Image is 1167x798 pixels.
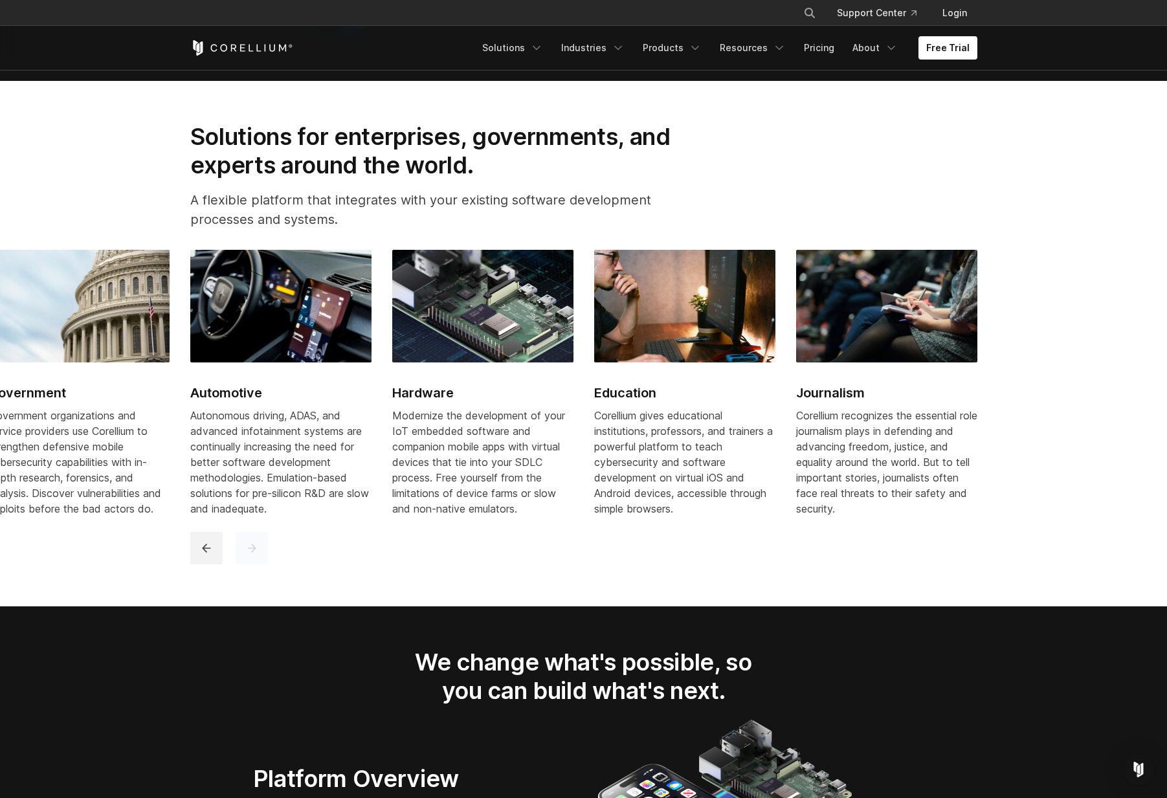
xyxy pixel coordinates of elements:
a: Free Trial [918,36,977,60]
h2: Hardware [392,383,573,403]
a: Solutions [474,36,551,60]
h2: Education [594,383,775,403]
h2: We change what's possible, so you can build what's next. [394,648,774,705]
a: About [845,36,906,60]
div: Corellium gives educational institutions, professors, and trainers a powerful platform to teach c... [594,408,775,516]
div: Corellium recognizes the essential role journalism plays in defending and advancing freedom, just... [796,408,977,516]
a: Automotive Automotive Autonomous driving, ADAS, and advanced infotainment systems are continually... [190,250,372,532]
a: Pricing [796,36,842,60]
a: Products [635,36,709,60]
a: Support Center [827,1,927,25]
div: Navigation Menu [474,36,977,60]
a: Hardware Hardware Modernize the development of your IoT embedded software and companion mobile ap... [392,250,573,532]
a: Resources [712,36,794,60]
a: Corellium Home [190,40,293,56]
div: Navigation Menu [788,1,977,25]
p: A flexible platform that integrates with your existing software development processes and systems. [190,190,706,229]
a: Journalism Journalism Corellium recognizes the essential role journalism plays in defending and a... [796,250,977,532]
button: Search [798,1,821,25]
a: Industries [553,36,632,60]
img: Automotive [190,250,372,362]
a: Login [932,1,977,25]
div: Autonomous driving, ADAS, and advanced infotainment systems are continually increasing the need f... [190,408,372,516]
h2: Journalism [796,383,977,403]
h2: Solutions for enterprises, governments, and experts around the world. [190,122,706,180]
img: Education [594,250,775,362]
img: Journalism [796,250,977,362]
button: next [236,532,268,564]
h3: Platform Overview [253,764,503,793]
h2: Automotive [190,383,372,403]
div: Open Intercom Messenger [1123,754,1154,785]
a: Education Education Corellium gives educational institutions, professors, and trainers a powerful... [594,250,775,532]
span: Modernize the development of your IoT embedded software and companion mobile apps with virtual de... [392,409,565,515]
img: Hardware [392,250,573,362]
button: previous [190,532,223,564]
